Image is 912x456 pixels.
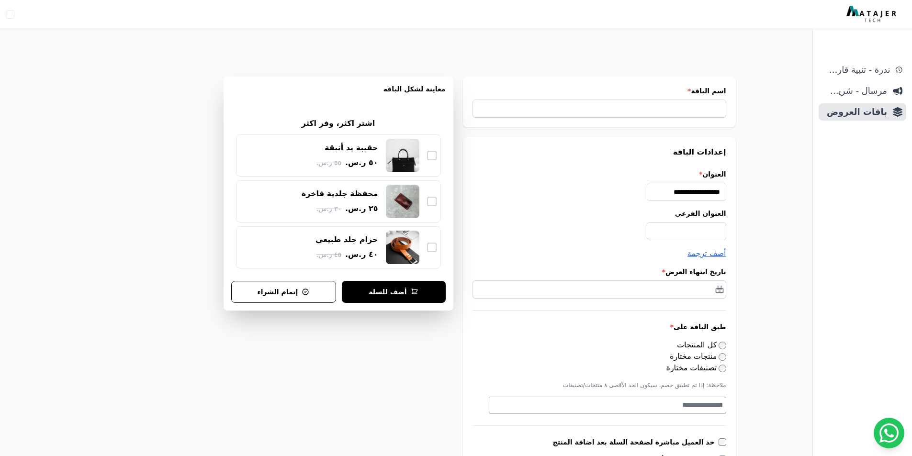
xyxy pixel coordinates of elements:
span: ٤٠ ر.س. [345,249,378,260]
img: محفظة جلدية فاخرة [386,185,419,218]
label: تاريخ انتهاء العرض [473,267,726,277]
span: ٥٠ ر.س. [345,157,378,168]
a: باقات العروض [819,103,906,121]
span: باقات العروض [822,105,887,119]
h3: إعدادات الباقة [473,146,726,158]
img: MatajerTech Logo [846,6,899,23]
button: أضف ترجمة [687,248,726,259]
label: منتجات مختارة [670,352,726,361]
p: ملاحظة: إذا تم تطبيق خصم، سيكون الحد الأقصى ٨ منتجات/تصنيفات [473,381,726,389]
span: مرسال - شريط دعاية [822,84,887,98]
label: اسم الباقة [473,86,726,96]
textarea: Search [489,400,723,411]
h3: معاينة لشكل الباقه [231,84,446,105]
span: ٢٥ ر.س. [345,203,378,214]
input: منتجات مختارة [719,353,726,361]
div: حقيبة يد أنيقة [325,143,378,153]
label: تصنيفات مختارة [666,363,726,372]
img: حقيبة يد أنيقة [386,139,419,172]
span: أضف ترجمة [687,249,726,258]
div: محفظة جلدية فاخرة [302,189,378,199]
a: مرسال - شريط دعاية [819,82,906,100]
label: العنوان [473,169,726,179]
span: ٣٠ ر.س. [316,204,341,214]
input: تصنيفات مختارة [719,365,726,372]
span: ٤٥ ر.س. [316,250,341,260]
button: أضف للسلة [342,281,446,303]
button: إتمام الشراء [231,281,336,303]
label: كل المنتجات [677,340,726,349]
label: خذ العميل مباشرة لصفحة السلة بعد اضافة المنتج [553,437,719,447]
img: حزام جلد طبيعي [386,231,419,264]
a: ندرة - تنبية قارب علي النفاذ [819,61,906,78]
label: طبق الباقة على [473,322,726,332]
span: ٥٥ ر.س. [316,158,341,168]
label: العنوان الفرعي [473,209,726,218]
div: حزام جلد طبيعي [315,234,378,245]
span: ندرة - تنبية قارب علي النفاذ [822,63,890,77]
input: كل المنتجات [719,342,726,349]
h2: اشتر اكثر، وفر اكثر [302,118,375,129]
